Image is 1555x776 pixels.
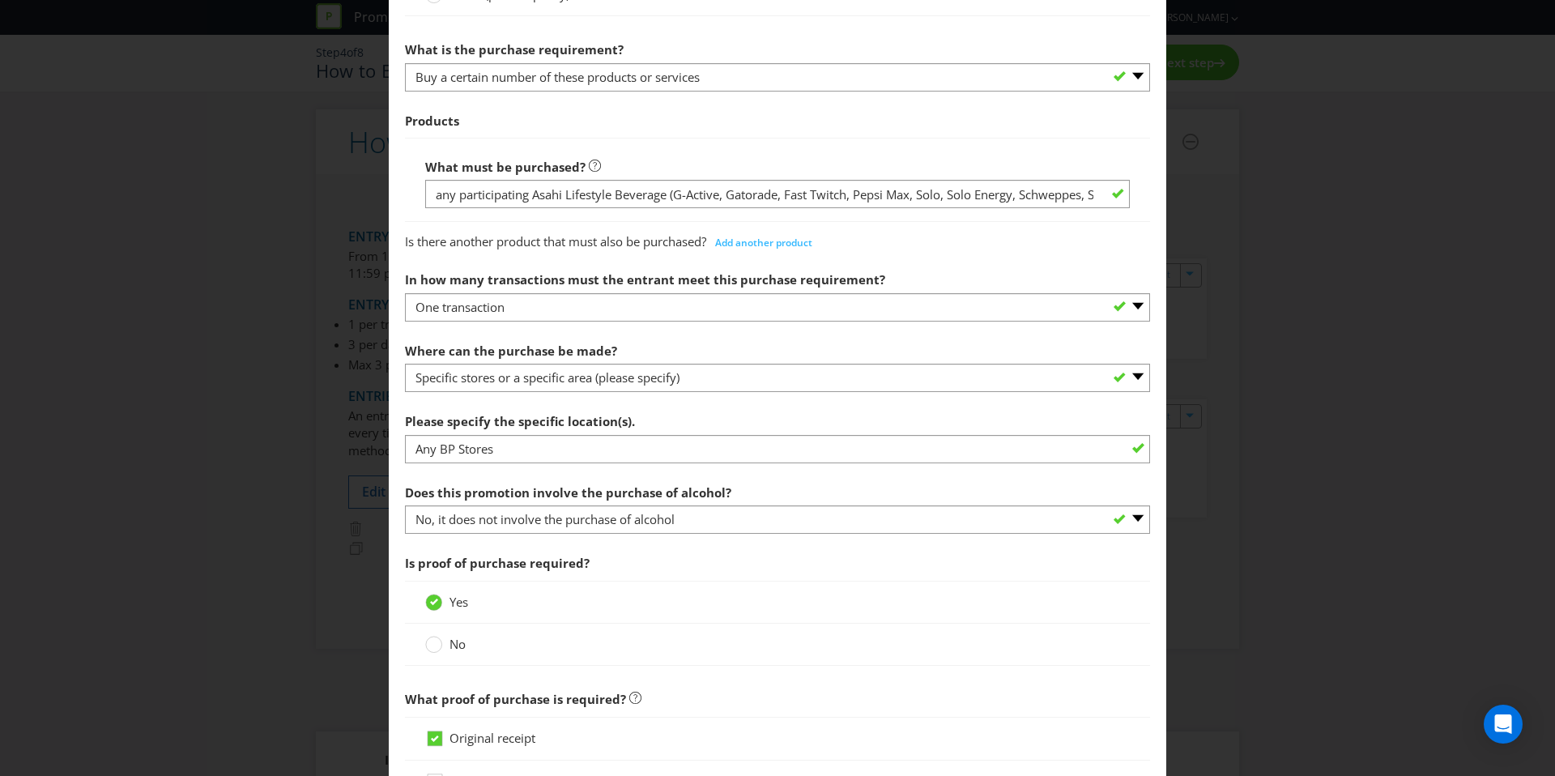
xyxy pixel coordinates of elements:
[715,236,812,249] span: Add another product
[425,180,1130,208] input: Product name, number, size, model (as applicable)
[405,41,624,58] span: What is the purchase requirement?
[1484,705,1523,744] div: Open Intercom Messenger
[449,636,466,652] span: No
[405,343,617,359] span: Where can the purchase be made?
[425,159,586,175] span: What must be purchased?
[405,691,626,707] span: What proof of purchase is required?
[405,555,590,571] span: Is proof of purchase required?
[706,231,821,255] button: Add another product
[405,113,459,129] span: Products
[405,233,706,249] span: Is there another product that must also be purchased?
[449,730,535,746] span: Original receipt
[405,484,731,501] span: Does this promotion involve the purchase of alcohol?
[449,594,468,610] span: Yes
[405,413,635,429] span: Please specify the specific location(s).
[405,271,885,288] span: In how many transactions must the entrant meet this purchase requirement?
